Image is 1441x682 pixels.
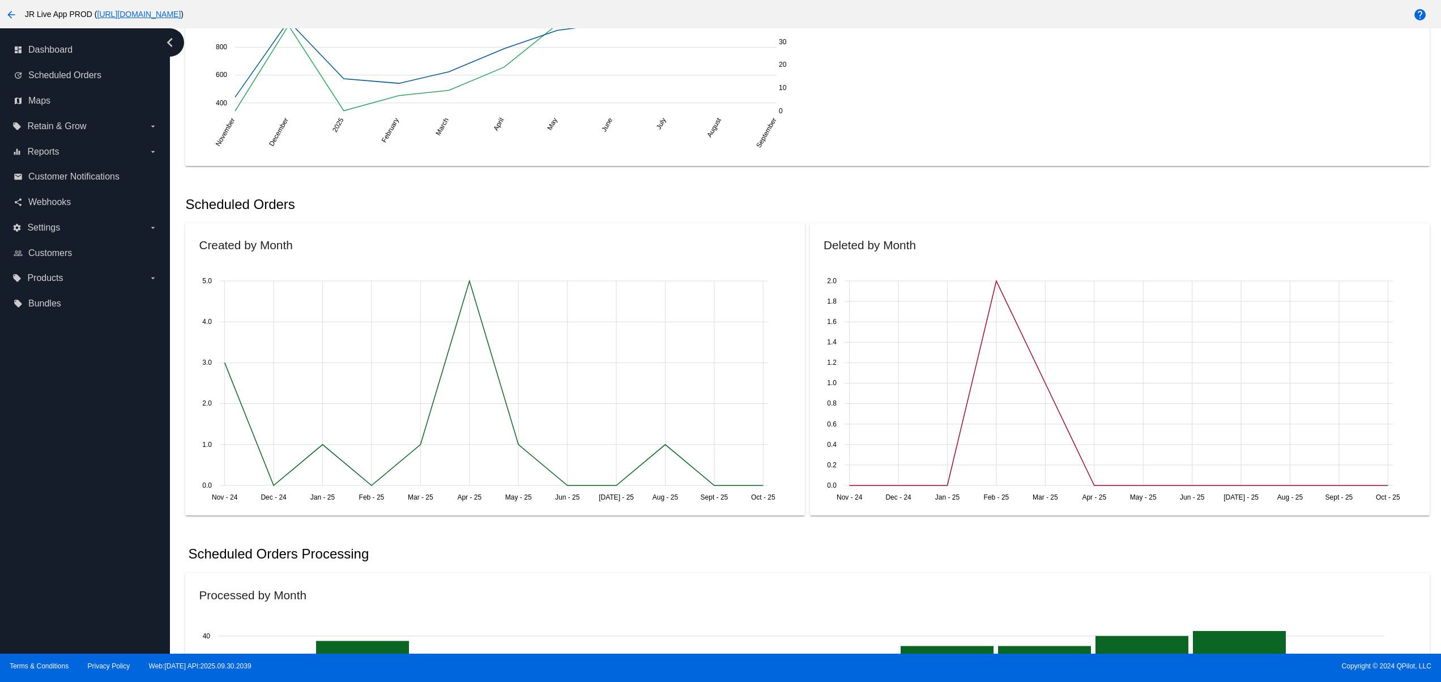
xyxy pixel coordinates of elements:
span: Dashboard [28,45,73,55]
text: 0.2 [827,461,837,469]
text: Nov - 24 [212,493,238,501]
text: 5.0 [203,277,212,285]
h2: Scheduled Orders [185,197,810,212]
text: 0.8 [827,400,837,408]
i: arrow_drop_down [148,122,157,131]
text: 0 [779,106,783,114]
text: 400 [216,99,227,106]
text: Apr - 25 [458,493,482,501]
text: Jun - 25 [555,493,580,501]
i: arrow_drop_down [148,274,157,283]
a: email Customer Notifications [14,168,157,186]
span: Reports [27,147,59,157]
a: Web:[DATE] API:2025.09.30.2039 [149,662,251,670]
text: 1.4 [827,339,837,347]
text: December [268,116,291,147]
text: 2025 [331,116,346,133]
text: Feb - 25 [984,493,1009,501]
text: Mar - 25 [1033,493,1058,501]
i: share [14,198,23,207]
text: 600 [216,71,227,79]
i: equalizer [12,147,22,156]
i: local_offer [12,274,22,283]
span: Bundles [28,299,61,309]
h2: Scheduled Orders Processing [188,546,369,562]
a: people_outline Customers [14,244,157,262]
text: September [755,116,778,149]
span: Copyright © 2024 QPilot, LLC [730,662,1431,670]
i: arrow_drop_down [148,147,157,156]
text: 1.0 [827,380,837,387]
text: May [546,116,559,131]
i: settings [12,223,22,232]
text: Oct - 25 [751,493,775,501]
span: Products [27,273,63,283]
text: 1.0 [203,441,212,449]
text: 2.0 [827,277,837,285]
text: Jan - 25 [310,493,335,501]
text: Nov - 24 [837,493,863,501]
i: update [14,71,23,80]
text: 40 [203,632,211,640]
text: Mar - 25 [408,493,433,501]
text: Jun - 25 [1180,493,1205,501]
text: Aug - 25 [1277,493,1303,501]
mat-icon: arrow_back [5,8,18,22]
i: chevron_left [161,33,179,52]
text: 0.0 [203,481,212,489]
text: 4.0 [203,318,212,326]
text: 800 [216,43,227,51]
span: Settings [27,223,60,233]
text: May - 25 [505,493,532,501]
span: Customer Notifications [28,172,120,182]
text: Oct - 25 [1376,493,1400,501]
text: February [380,116,400,144]
text: November [214,116,237,147]
span: Webhooks [28,197,71,207]
i: people_outline [14,249,23,258]
i: dashboard [14,45,23,54]
text: 0.6 [827,420,837,428]
span: Customers [28,248,72,258]
a: local_offer Bundles [14,295,157,313]
h2: Created by Month [199,238,292,252]
a: Terms & Conditions [10,662,69,670]
text: Jan - 25 [935,493,960,501]
span: Maps [28,96,50,106]
text: April [492,116,506,132]
text: Dec - 24 [261,493,287,501]
text: August [706,116,723,139]
span: Retain & Grow [27,121,86,131]
text: 30 [779,37,787,45]
text: [DATE] - 25 [1223,493,1259,501]
text: July [655,116,668,130]
a: [URL][DOMAIN_NAME] [97,10,181,19]
text: May - 25 [1130,493,1157,501]
i: map [14,96,23,105]
a: map Maps [14,92,157,110]
h2: Processed by Month [199,589,306,602]
text: Aug - 25 [653,493,679,501]
text: 1.8 [827,297,837,305]
text: 1.6 [827,318,837,326]
text: 3.0 [203,359,212,367]
text: Dec - 24 [885,493,911,501]
a: dashboard Dashboard [14,41,157,59]
i: arrow_drop_down [148,223,157,232]
text: 2.0 [203,400,212,408]
h2: Deleted by Month [824,238,916,252]
text: 10 [779,84,787,92]
i: local_offer [14,299,23,308]
a: update Scheduled Orders [14,66,157,84]
mat-icon: help [1413,8,1427,22]
i: local_offer [12,122,22,131]
a: Privacy Policy [88,662,130,670]
text: 20 [779,61,787,69]
text: 0.4 [827,441,837,449]
text: Apr - 25 [1082,493,1106,501]
text: Sept - 25 [1325,493,1353,501]
text: March [434,116,451,137]
text: [DATE] - 25 [599,493,634,501]
span: JR Live App PROD ( ) [25,10,184,19]
text: 1.2 [827,359,837,367]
